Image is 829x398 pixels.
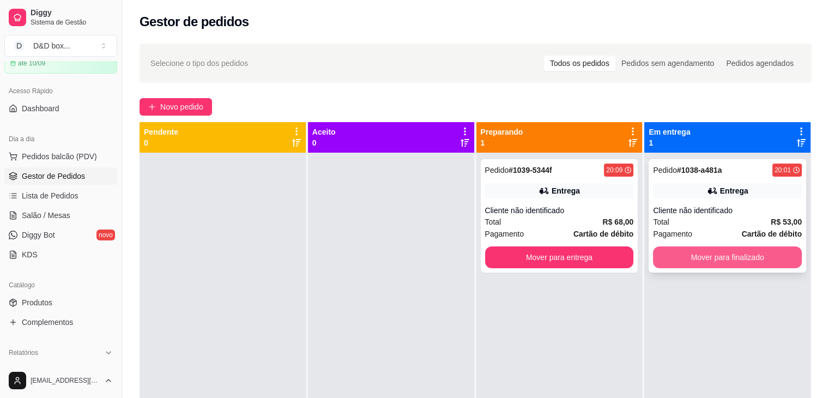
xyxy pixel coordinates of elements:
[653,216,669,228] span: Total
[774,166,791,174] div: 20:01
[771,218,802,226] strong: R$ 53,00
[509,166,552,174] strong: # 1039-5344f
[481,137,523,148] p: 1
[4,313,117,331] a: Complementos
[160,101,203,113] span: Novo pedido
[148,103,156,111] span: plus
[653,246,802,268] button: Mover para finalizado
[22,171,85,182] span: Gestor de Pedidos
[140,13,249,31] h2: Gestor de pedidos
[720,56,800,71] div: Pedidos agendados
[4,226,117,244] a: Diggy Botnovo
[144,137,178,148] p: 0
[33,40,70,51] div: D&D box ...
[649,126,690,137] p: Em entrega
[485,246,634,268] button: Mover para entrega
[720,185,748,196] div: Entrega
[742,230,802,238] strong: Cartão de débito
[22,297,52,308] span: Produtos
[22,249,38,260] span: KDS
[31,376,100,385] span: [EMAIL_ADDRESS][DOMAIN_NAME]
[22,190,78,201] span: Lista de Pedidos
[4,4,117,31] a: DiggySistema de Gestão
[485,228,524,240] span: Pagamento
[552,185,580,196] div: Entrega
[4,207,117,224] a: Salão / Mesas
[615,56,720,71] div: Pedidos sem agendamento
[22,230,55,240] span: Diggy Bot
[544,56,615,71] div: Todos os pedidos
[677,166,722,174] strong: # 1038-a481a
[9,348,38,357] span: Relatórios
[4,35,117,57] button: Select a team
[485,205,634,216] div: Cliente não identificado
[4,100,117,117] a: Dashboard
[31,18,113,27] span: Sistema de Gestão
[4,148,117,165] button: Pedidos balcão (PDV)
[653,166,677,174] span: Pedido
[22,103,59,114] span: Dashboard
[606,166,622,174] div: 20:09
[481,126,523,137] p: Preparando
[649,137,690,148] p: 1
[653,205,802,216] div: Cliente não identificado
[140,98,212,116] button: Novo pedido
[31,8,113,18] span: Diggy
[312,126,336,137] p: Aceito
[485,216,501,228] span: Total
[4,276,117,294] div: Catálogo
[4,367,117,394] button: [EMAIL_ADDRESS][DOMAIN_NAME]
[573,230,633,238] strong: Cartão de débito
[4,130,117,148] div: Dia a dia
[653,228,692,240] span: Pagamento
[22,317,73,328] span: Complementos
[144,126,178,137] p: Pendente
[4,361,117,379] a: Relatórios de vendas
[4,294,117,311] a: Produtos
[14,40,25,51] span: D
[22,210,70,221] span: Salão / Mesas
[18,59,45,68] article: até 10/09
[4,187,117,204] a: Lista de Pedidos
[4,82,117,100] div: Acesso Rápido
[150,57,248,69] span: Selecione o tipo dos pedidos
[312,137,336,148] p: 0
[4,167,117,185] a: Gestor de Pedidos
[602,218,633,226] strong: R$ 68,00
[485,166,509,174] span: Pedido
[4,246,117,263] a: KDS
[22,151,97,162] span: Pedidos balcão (PDV)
